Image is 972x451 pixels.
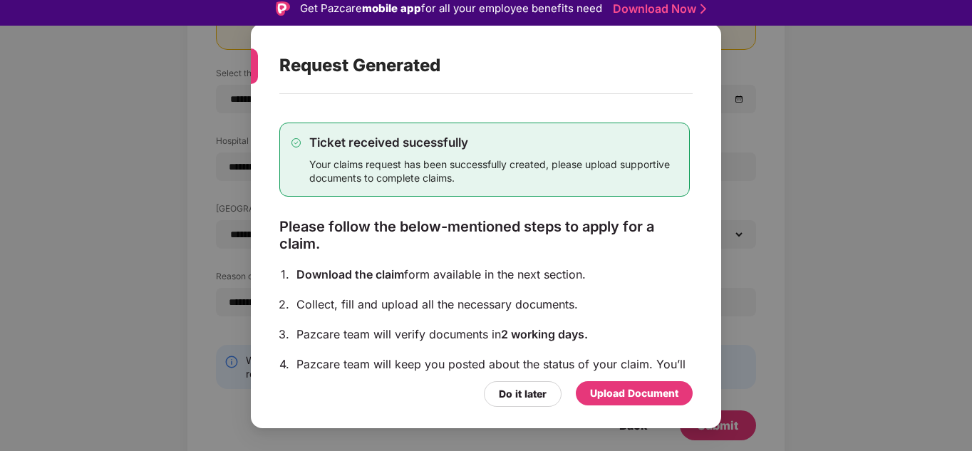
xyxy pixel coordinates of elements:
span: Download the claim [296,266,404,281]
span: 2 working days. [501,326,588,341]
div: Do it later [499,385,547,401]
img: svg+xml;base64,PHN2ZyB4bWxucz0iaHR0cDovL3d3dy53My5vcmcvMjAwMC9zdmciIHdpZHRoPSIxMy4zMzMiIGhlaWdodD... [291,138,301,147]
div: Collect, fill and upload all the necessary documents. [296,296,690,311]
a: Download Now [613,1,702,16]
div: Your claims request has been successfully created, please upload supportive documents to complete... [309,157,678,184]
div: Ticket received sucessfully [309,134,678,150]
div: form available in the next section. [296,266,690,281]
div: 3. [279,326,289,341]
div: 4. [279,356,289,371]
div: 1. [281,266,289,281]
div: Request Generated [279,38,658,93]
img: Stroke [700,1,706,16]
div: Pazcare team will keep you posted about the status of your claim. You’ll once approved by the ins... [296,356,690,403]
div: Upload Document [590,385,678,400]
div: Please follow the below-mentioned steps to apply for a claim. [279,217,690,252]
strong: mobile app [362,1,421,15]
span: receive the payment directly to your bank account [296,372,570,386]
img: Logo [276,1,290,16]
div: Pazcare team will verify documents in [296,326,690,341]
div: 2. [279,296,289,311]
